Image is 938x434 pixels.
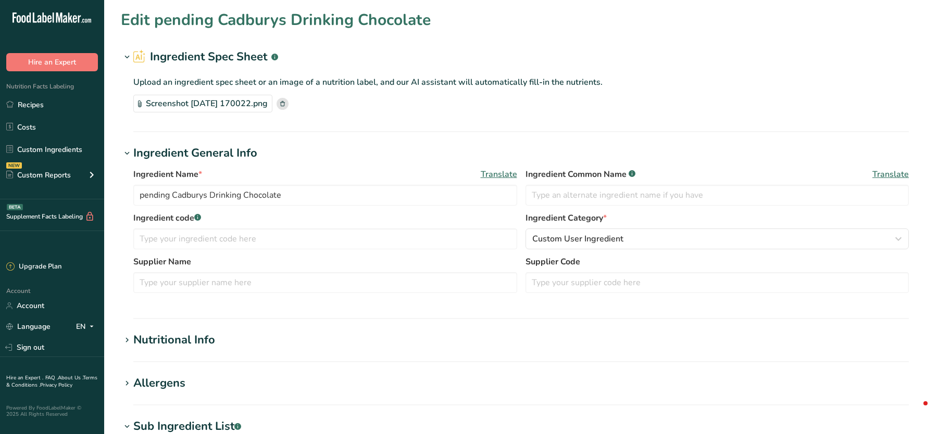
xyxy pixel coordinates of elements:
h2: Ingredient Spec Sheet [133,48,278,66]
div: BETA [7,204,23,210]
div: NEW [6,162,22,169]
div: Ingredient General Info [133,145,257,162]
a: Hire an Expert . [6,374,43,381]
span: Ingredient Common Name [526,168,635,181]
div: Screenshot [DATE] 170022.png [133,95,272,112]
input: Type your ingredient name here [133,185,517,206]
input: Type an alternate ingredient name if you have [526,185,909,206]
div: Custom Reports [6,170,71,181]
div: Allergens [133,375,185,392]
iframe: Intercom live chat [903,399,928,424]
label: Ingredient code [133,212,517,224]
input: Type your ingredient code here [133,228,517,249]
a: About Us . [58,374,83,381]
p: Upload an ingredient spec sheet or an image of a nutrition label, and our AI assistant will autom... [133,76,909,88]
input: Type your supplier name here [133,272,517,293]
a: Privacy Policy [40,381,72,389]
div: Powered By FoodLabelMaker © 2025 All Rights Reserved [6,405,98,417]
label: Supplier Name [133,256,517,268]
div: Nutritional Info [133,331,215,349]
span: Translate [872,168,909,181]
button: Hire an Expert [6,53,98,71]
button: Custom User Ingredient [526,228,909,249]
h1: Edit pending Cadburys Drinking Chocolate [121,8,431,32]
div: EN [76,321,98,333]
span: Ingredient Name [133,168,202,181]
span: Translate [481,168,517,181]
input: Type your supplier code here [526,272,909,293]
label: Ingredient Category [526,212,909,224]
a: FAQ . [45,374,58,381]
a: Language [6,317,51,336]
div: Upgrade Plan [6,262,61,272]
label: Supplier Code [526,256,909,268]
a: Terms & Conditions . [6,374,97,389]
span: Custom User Ingredient [532,233,623,245]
